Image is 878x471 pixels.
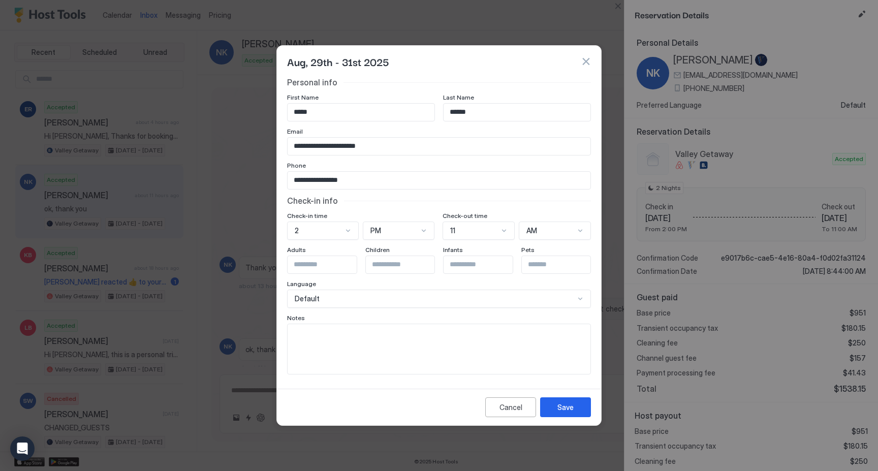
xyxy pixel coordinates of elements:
[443,212,487,219] span: Check-out time
[288,172,590,189] input: Input Field
[288,256,371,273] input: Input Field
[287,54,389,69] span: Aug, 29th - 31st 2025
[288,104,434,121] input: Input Field
[444,256,527,273] input: Input Field
[287,128,303,135] span: Email
[557,402,574,413] div: Save
[287,162,306,169] span: Phone
[288,324,590,374] textarea: Input Field
[526,226,537,235] span: AM
[366,256,449,273] input: Input Field
[443,93,474,101] span: Last Name
[287,196,338,206] span: Check-in info
[287,93,319,101] span: First Name
[485,397,536,417] button: Cancel
[295,226,299,235] span: 2
[295,294,320,303] span: Default
[443,246,463,254] span: Infants
[540,397,591,417] button: Save
[287,77,337,87] span: Personal info
[370,226,381,235] span: PM
[444,104,590,121] input: Input Field
[499,402,522,413] div: Cancel
[450,226,455,235] span: 11
[365,246,390,254] span: Children
[288,138,590,155] input: Input Field
[287,246,306,254] span: Adults
[522,256,605,273] input: Input Field
[287,212,327,219] span: Check-in time
[287,280,316,288] span: Language
[10,436,35,461] div: Open Intercom Messenger
[521,246,535,254] span: Pets
[287,314,305,322] span: Notes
